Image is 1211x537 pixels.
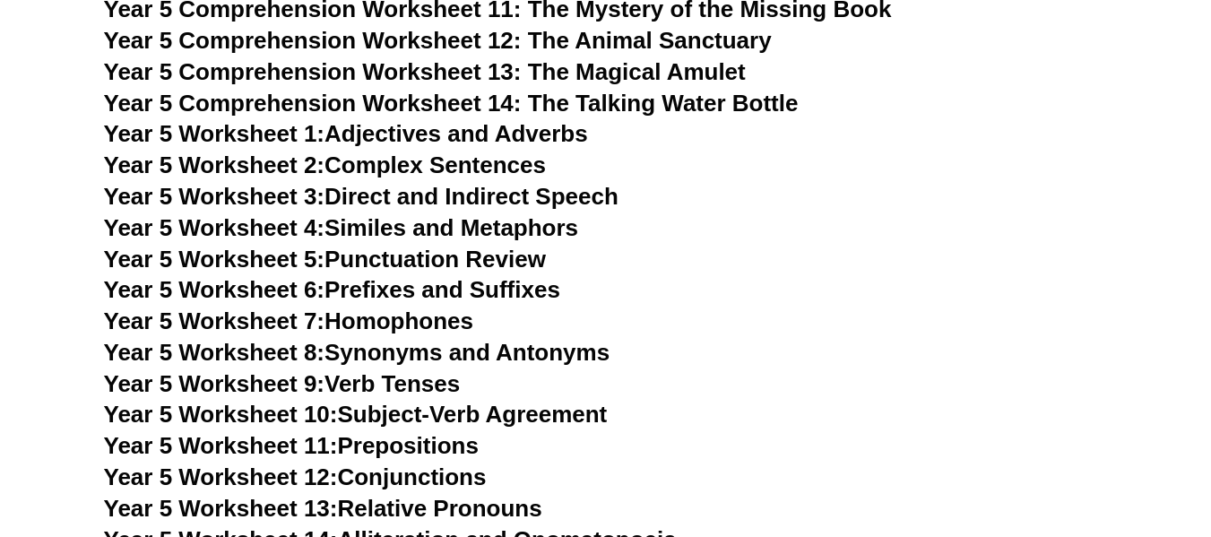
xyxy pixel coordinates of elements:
[104,183,325,210] span: Year 5 Worksheet 3:
[104,58,746,85] a: Year 5 Comprehension Worksheet 13: The Magical Amulet
[104,339,610,366] a: Year 5 Worksheet 8:Synonyms and Antonyms
[104,120,588,147] a: Year 5 Worksheet 1:Adjectives and Adverbs
[104,276,325,303] span: Year 5 Worksheet 6:
[913,334,1211,537] iframe: Chat Widget
[104,246,546,273] a: Year 5 Worksheet 5:Punctuation Review
[104,152,325,178] span: Year 5 Worksheet 2:
[104,214,325,241] span: Year 5 Worksheet 4:
[104,370,325,397] span: Year 5 Worksheet 9:
[104,214,579,241] a: Year 5 Worksheet 4:Similes and Metaphors
[104,307,325,334] span: Year 5 Worksheet 7:
[104,463,487,490] a: Year 5 Worksheet 12:Conjunctions
[104,339,325,366] span: Year 5 Worksheet 8:
[104,463,338,490] span: Year 5 Worksheet 12:
[104,432,479,459] a: Year 5 Worksheet 11:Prepositions
[104,307,474,334] a: Year 5 Worksheet 7:Homophones
[104,120,325,147] span: Year 5 Worksheet 1:
[104,432,338,459] span: Year 5 Worksheet 11:
[104,401,608,428] a: Year 5 Worksheet 10:Subject-Verb Agreement
[104,276,560,303] a: Year 5 Worksheet 6:Prefixes and Suffixes
[104,246,325,273] span: Year 5 Worksheet 5:
[104,401,338,428] span: Year 5 Worksheet 10:
[104,27,772,54] a: Year 5 Comprehension Worksheet 12: The Animal Sanctuary
[104,495,542,522] a: Year 5 Worksheet 13:Relative Pronouns
[104,90,799,117] a: Year 5 Comprehension Worksheet 14: The Talking Water Bottle
[104,152,546,178] a: Year 5 Worksheet 2:Complex Sentences
[104,495,338,522] span: Year 5 Worksheet 13:
[104,370,461,397] a: Year 5 Worksheet 9:Verb Tenses
[104,183,618,210] a: Year 5 Worksheet 3:Direct and Indirect Speech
